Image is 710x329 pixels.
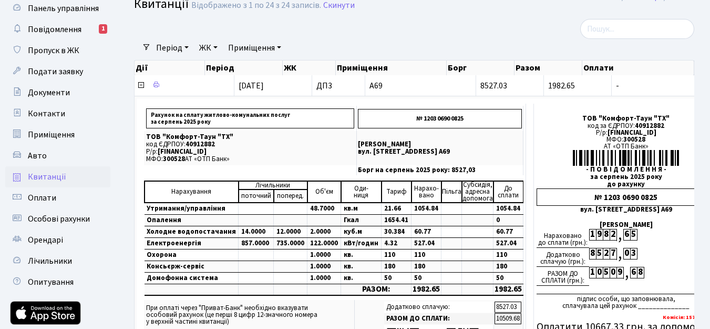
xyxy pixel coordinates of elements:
[323,1,355,11] a: Скинути
[493,226,523,238] td: 60.77
[307,226,341,238] td: 2.0000
[382,226,411,238] td: 30.384
[152,39,193,57] a: Період
[382,273,411,284] td: 50
[5,82,110,103] a: Документи
[146,156,354,163] p: МФО: АТ «ОТП Банк»
[5,61,110,82] a: Подати заявку
[146,108,354,128] p: Рахунок на сплату житлово-комунальних послуг за серпень 2025 року
[447,61,514,75] th: Борг
[239,226,274,238] td: 14.0000
[603,248,610,260] div: 2
[358,109,522,128] p: № 1203 0690 0825
[493,261,523,273] td: 180
[28,192,56,204] span: Оплати
[411,203,441,215] td: 1054.84
[341,273,382,284] td: кв.
[239,238,274,250] td: 857.0000
[382,215,411,226] td: 1654.41
[145,226,239,238] td: Холодне водопостачання
[341,203,382,215] td: кв.м
[28,66,83,77] span: Подати заявку
[630,229,637,241] div: 5
[493,273,523,284] td: 50
[145,261,239,273] td: Консьєрж-сервіс
[5,19,110,40] a: Повідомлення1
[341,250,382,261] td: кв.
[145,181,239,203] td: Нарахування
[382,250,411,261] td: 110
[239,190,274,203] td: поточний
[28,255,72,267] span: Лічильники
[5,145,110,166] a: Авто
[307,261,341,273] td: 1.0000
[28,234,63,246] span: Орендарі
[603,267,610,278] div: 5
[5,187,110,208] a: Оплати
[411,250,441,261] td: 110
[341,238,382,250] td: кВт/годин
[28,171,66,183] span: Квитанції
[411,226,441,238] td: 60.77
[411,238,441,250] td: 527.04
[623,248,630,260] div: 0
[493,284,523,295] td: 1982.65
[341,261,382,273] td: кв.
[635,121,664,131] span: 40912882
[274,226,307,238] td: 12.0000
[382,181,411,203] td: Тариф
[603,229,610,241] div: 8
[146,141,354,148] p: код ЄДРПОУ:
[411,273,441,284] td: 50
[28,150,47,162] span: Авто
[28,3,99,14] span: Панель управління
[5,40,110,61] a: Пропуск в ЖК
[146,134,354,141] p: ТОВ "Комфорт-Таун "ТХ"
[623,267,630,279] div: ,
[239,80,264,92] span: [DATE]
[637,267,644,278] div: 8
[630,267,637,278] div: 6
[158,147,207,156] span: [FINANCIAL_ID]
[382,203,411,215] td: 21.66
[493,181,523,203] td: До cплати
[341,284,411,295] td: РАЗОМ:
[384,313,494,324] td: РАЗОМ ДО СПЛАТИ:
[307,203,341,215] td: 48.7000
[480,80,507,92] span: 8527.03
[341,181,382,203] td: Оди- ниця
[145,203,239,215] td: Утримання/управління
[610,248,616,260] div: 7
[596,267,603,278] div: 0
[28,276,74,288] span: Опитування
[462,181,493,203] td: Субсидія, адресна допомога
[341,226,382,238] td: куб.м
[274,190,307,203] td: поперед.
[610,229,616,241] div: 2
[495,313,521,324] td: 10509.68
[623,229,630,241] div: 6
[224,39,285,57] a: Приміщення
[358,167,522,174] p: Борг на серпень 2025 року: 8527,03
[28,213,90,225] span: Особові рахунки
[5,208,110,230] a: Особові рахунки
[358,141,522,148] p: [PERSON_NAME]
[307,238,341,250] td: 122.0000
[336,61,447,75] th: Приміщення
[537,248,589,267] div: Додатково сплачую (грн.):
[441,181,462,203] td: Пільга
[493,215,523,226] td: 0
[99,24,107,34] div: 1
[537,267,589,286] div: РАЗОМ ДО СПЛАТИ (грн.):
[191,1,321,11] div: Відображено з 1 по 24 з 24 записів.
[307,273,341,284] td: 1.0000
[28,108,65,119] span: Контакти
[274,238,307,250] td: 735.0000
[382,238,411,250] td: 4.32
[537,229,589,248] div: Нараховано до сплати (грн.):
[145,238,239,250] td: Електроенергія
[493,203,523,215] td: 1054.84
[316,82,361,90] span: ДП3
[589,248,596,260] div: 8
[616,229,623,241] div: ,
